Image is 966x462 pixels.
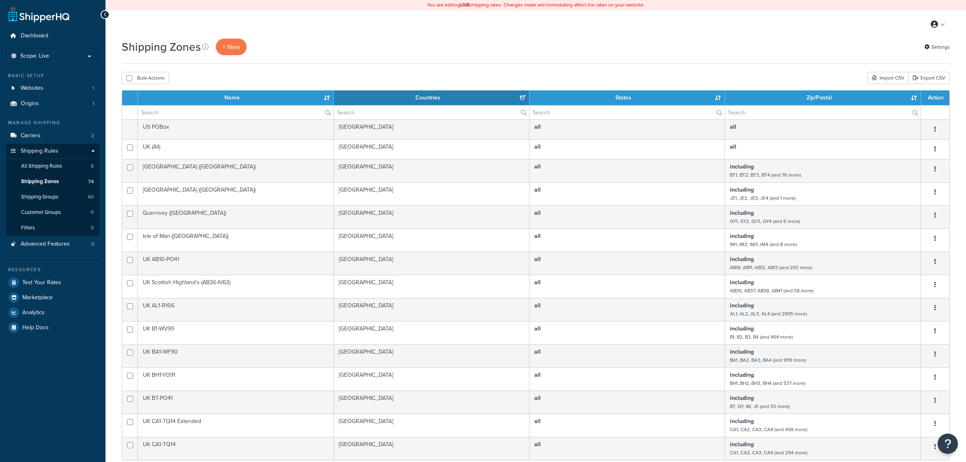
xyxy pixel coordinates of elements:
[334,391,529,414] td: [GEOGRAPHIC_DATA]
[529,91,725,105] th: States: activate to sort column ascending
[921,91,949,105] th: Action
[730,264,812,271] small: AB10, AB11, AB12, AB13 (and 203 more)
[93,85,94,92] span: 1
[730,255,754,263] b: including
[21,132,41,139] span: Carriers
[22,279,61,286] span: Test Your Rates
[6,144,99,236] li: Shipping Rules
[730,417,754,425] b: including
[334,182,529,205] td: [GEOGRAPHIC_DATA]
[730,171,801,179] small: BT1, BT2, BT3, BT4 (and 76 more)
[730,348,754,356] b: including
[22,309,45,316] span: Analytics
[6,305,99,320] a: Analytics
[122,72,169,84] button: Bulk Actions
[534,371,541,379] b: all
[91,132,94,139] span: 2
[138,391,333,414] td: UK BT-PO41
[21,241,70,248] span: Advanced Features
[730,123,736,131] b: all
[730,287,813,294] small: AB36, AB37, AB38, AB41 (and 58 more)
[334,367,529,391] td: [GEOGRAPHIC_DATA]
[730,186,754,194] b: including
[460,1,470,9] b: LIVE
[334,275,529,298] td: [GEOGRAPHIC_DATA]
[6,144,99,159] a: Shipping Rules
[138,119,333,139] td: US POBox
[216,39,247,55] a: + New
[534,142,541,151] b: all
[6,81,99,96] li: Websites
[334,252,529,275] td: [GEOGRAPHIC_DATA]
[730,162,754,171] b: including
[867,72,908,84] div: Import CSV
[6,237,99,252] a: Advanced Features 0
[6,174,99,189] li: Shipping Zones
[534,209,541,217] b: all
[138,159,333,182] td: [GEOGRAPHIC_DATA] ([GEOGRAPHIC_DATA])
[534,440,541,449] b: all
[6,320,99,335] a: Help Docs
[725,106,920,119] input: Search
[6,290,99,305] a: Marketplace
[334,321,529,344] td: [GEOGRAPHIC_DATA]
[22,294,53,301] span: Marketplace
[6,220,99,235] li: Filters
[21,32,48,39] span: Dashboard
[534,301,541,310] b: all
[6,159,99,174] li: All Shipping Rules
[725,91,921,105] th: Zip/Postal: activate to sort column ascending
[88,194,94,201] span: 60
[91,163,94,170] span: 8
[6,275,99,290] a: Test Your Rates
[138,321,333,344] td: UK B1-WV99
[534,278,541,287] b: all
[529,106,725,119] input: Search
[21,100,39,107] span: Origins
[6,174,99,189] a: Shipping Zones 74
[334,344,529,367] td: [GEOGRAPHIC_DATA]
[20,53,49,60] span: Scope: Live
[334,229,529,252] td: [GEOGRAPHIC_DATA]
[924,41,950,53] a: Settings
[93,100,94,107] span: 1
[6,96,99,111] li: Origins
[6,220,99,235] a: Filters 0
[730,403,790,410] small: BT, GY, IM, JE (and 55 more)
[730,426,807,433] small: CA1, CA2, CA3, CA4 (and 499 more)
[91,241,94,248] span: 0
[138,91,333,105] th: Name: activate to sort column ascending
[730,142,736,151] b: all
[138,229,333,252] td: Isle of Man ([GEOGRAPHIC_DATA])
[334,414,529,437] td: [GEOGRAPHIC_DATA]
[334,106,529,119] input: Search
[138,344,333,367] td: UK BA1-WF90
[138,367,333,391] td: UK BH1-YO91
[730,449,807,456] small: CA1, CA2, CA3, CA4 (and 294 more)
[21,209,61,216] span: Customer Groups
[534,186,541,194] b: all
[730,380,805,387] small: BH1, BH2, BH3, BH4 (and 537 more)
[138,182,333,205] td: [GEOGRAPHIC_DATA] ([GEOGRAPHIC_DATA])
[21,163,62,170] span: All Shipping Rules
[6,81,99,96] a: Websites 1
[90,209,94,216] span: 11
[6,28,99,43] a: Dashboard
[138,298,333,321] td: UK AL1-R106
[938,434,958,454] button: Open Resource Center
[334,298,529,321] td: [GEOGRAPHIC_DATA]
[534,255,541,263] b: all
[138,437,333,460] td: UK CA1-TQ14
[138,252,333,275] td: UK AB10-PO41
[534,417,541,425] b: all
[534,394,541,402] b: all
[534,232,541,240] b: all
[6,96,99,111] a: Origins 1
[6,190,99,205] a: Shipping Groups 60
[21,225,35,231] span: Filters
[730,232,754,240] b: including
[122,39,201,55] h1: Shipping Zones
